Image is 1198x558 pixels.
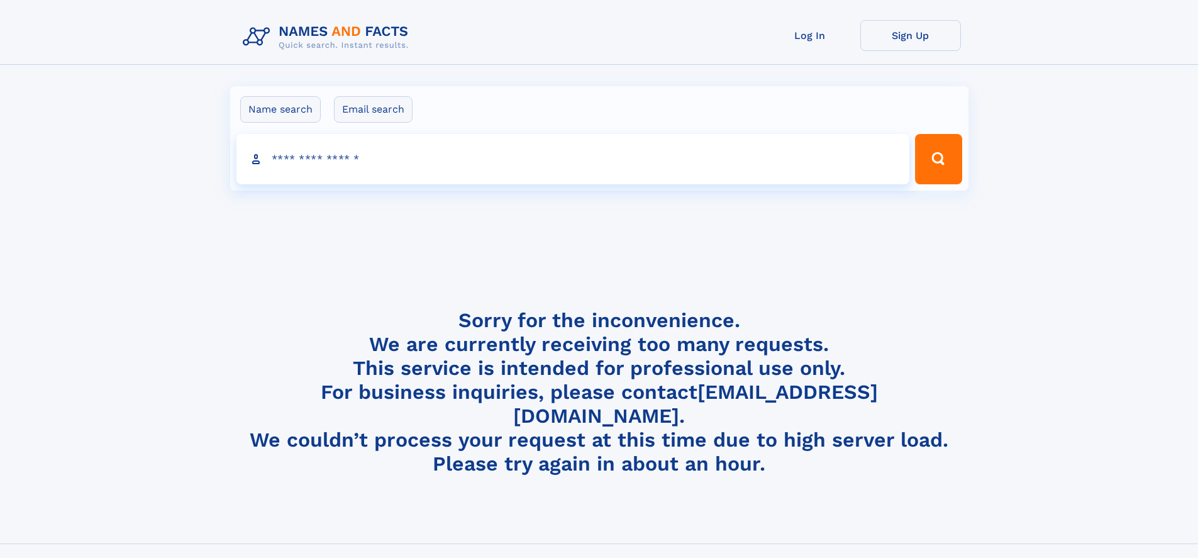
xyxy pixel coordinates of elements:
[760,20,860,51] a: Log In
[236,134,910,184] input: search input
[334,96,413,123] label: Email search
[513,380,878,428] a: [EMAIL_ADDRESS][DOMAIN_NAME]
[915,134,962,184] button: Search Button
[240,96,321,123] label: Name search
[238,20,419,54] img: Logo Names and Facts
[238,308,961,476] h4: Sorry for the inconvenience. We are currently receiving too many requests. This service is intend...
[860,20,961,51] a: Sign Up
